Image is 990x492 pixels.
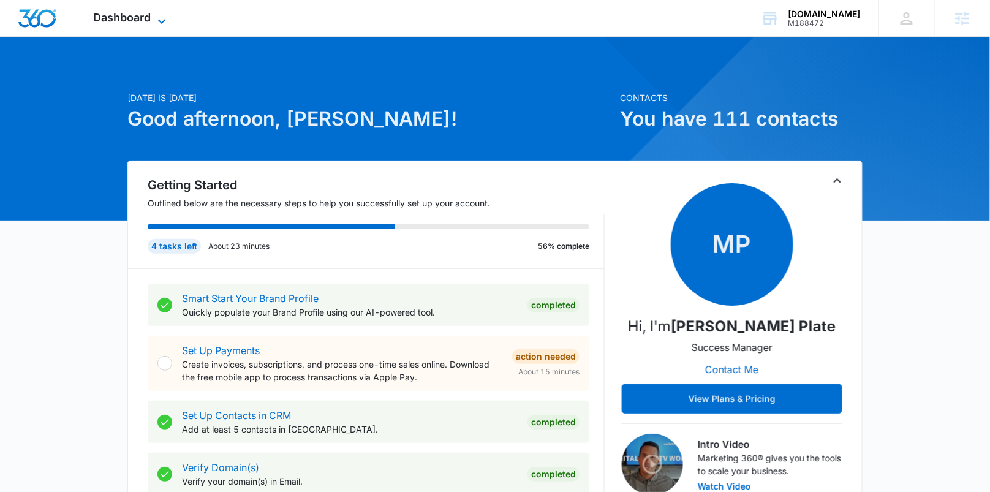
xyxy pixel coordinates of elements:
[620,91,863,104] p: Contacts
[94,11,151,24] span: Dashboard
[208,241,270,252] p: About 23 minutes
[182,423,518,436] p: Add at least 5 contacts in [GEOGRAPHIC_DATA].
[182,409,291,422] a: Set Up Contacts in CRM
[629,316,836,338] p: Hi, I'm
[518,366,580,377] span: About 15 minutes
[148,176,605,194] h2: Getting Started
[182,292,319,305] a: Smart Start Your Brand Profile
[182,358,502,384] p: Create invoices, subscriptions, and process one-time sales online. Download the free mobile app t...
[527,298,580,312] div: Completed
[127,104,613,134] h1: Good afternoon, [PERSON_NAME]!
[698,437,842,452] h3: Intro Video
[182,461,259,474] a: Verify Domain(s)
[698,452,842,477] p: Marketing 360® gives you the tools to scale your business.
[527,467,580,482] div: Completed
[788,19,861,28] div: account id
[620,104,863,134] h1: You have 111 contacts
[788,9,861,19] div: account name
[698,482,751,491] button: Watch Video
[512,349,580,364] div: Action Needed
[527,415,580,430] div: Completed
[538,241,589,252] p: 56% complete
[182,475,518,488] p: Verify your domain(s) in Email.
[148,197,605,210] p: Outlined below are the necessary steps to help you successfully set up your account.
[182,306,518,319] p: Quickly populate your Brand Profile using our AI-powered tool.
[693,355,771,384] button: Contact Me
[830,173,845,188] button: Toggle Collapse
[692,340,773,355] p: Success Manager
[671,317,836,335] strong: [PERSON_NAME] Plate
[127,91,613,104] p: [DATE] is [DATE]
[622,384,842,414] button: View Plans & Pricing
[148,239,201,254] div: 4 tasks left
[182,344,260,357] a: Set Up Payments
[671,183,793,306] span: MP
